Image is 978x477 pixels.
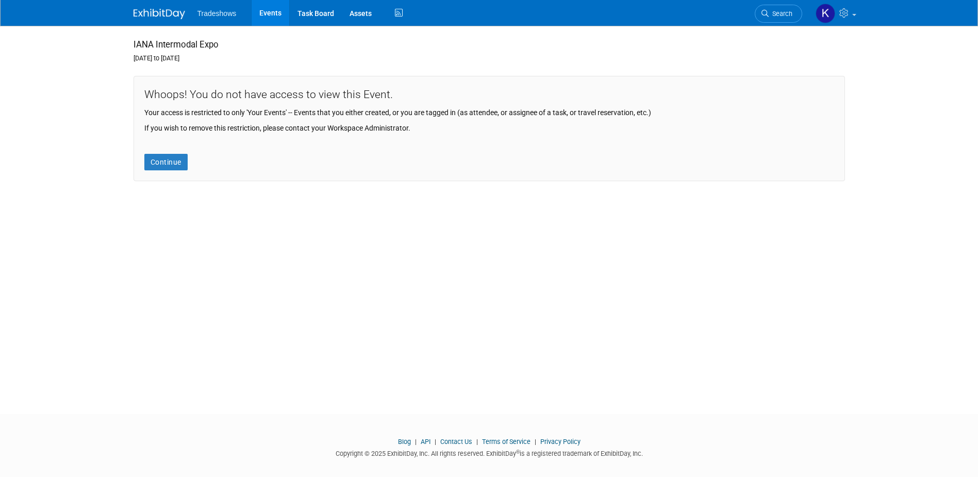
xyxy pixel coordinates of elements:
[144,87,834,102] div: Whoops! You do not have access to view this Event.
[516,449,520,455] sup: ®
[769,10,792,18] span: Search
[440,438,472,446] a: Contact Us
[432,438,439,446] span: |
[134,9,185,19] img: ExhibitDay
[144,118,834,133] div: If you wish to remove this restriction, please contact your Workspace Administrator.
[144,102,834,118] div: Your access is restricted to only 'Your Events' -- Events that you either created, or you are tag...
[197,9,237,18] span: Tradeshows
[816,4,835,23] img: Kathyuska Thirwall
[421,438,430,446] a: API
[474,438,480,446] span: |
[144,154,188,170] a: Continue
[540,438,581,446] a: Privacy Policy
[134,39,845,51] div: IANA Intermodal Expo
[398,438,411,446] a: Blog
[532,438,539,446] span: |
[134,51,845,63] div: [DATE] to [DATE]
[412,438,419,446] span: |
[482,438,531,446] a: Terms of Service
[755,5,802,23] a: Search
